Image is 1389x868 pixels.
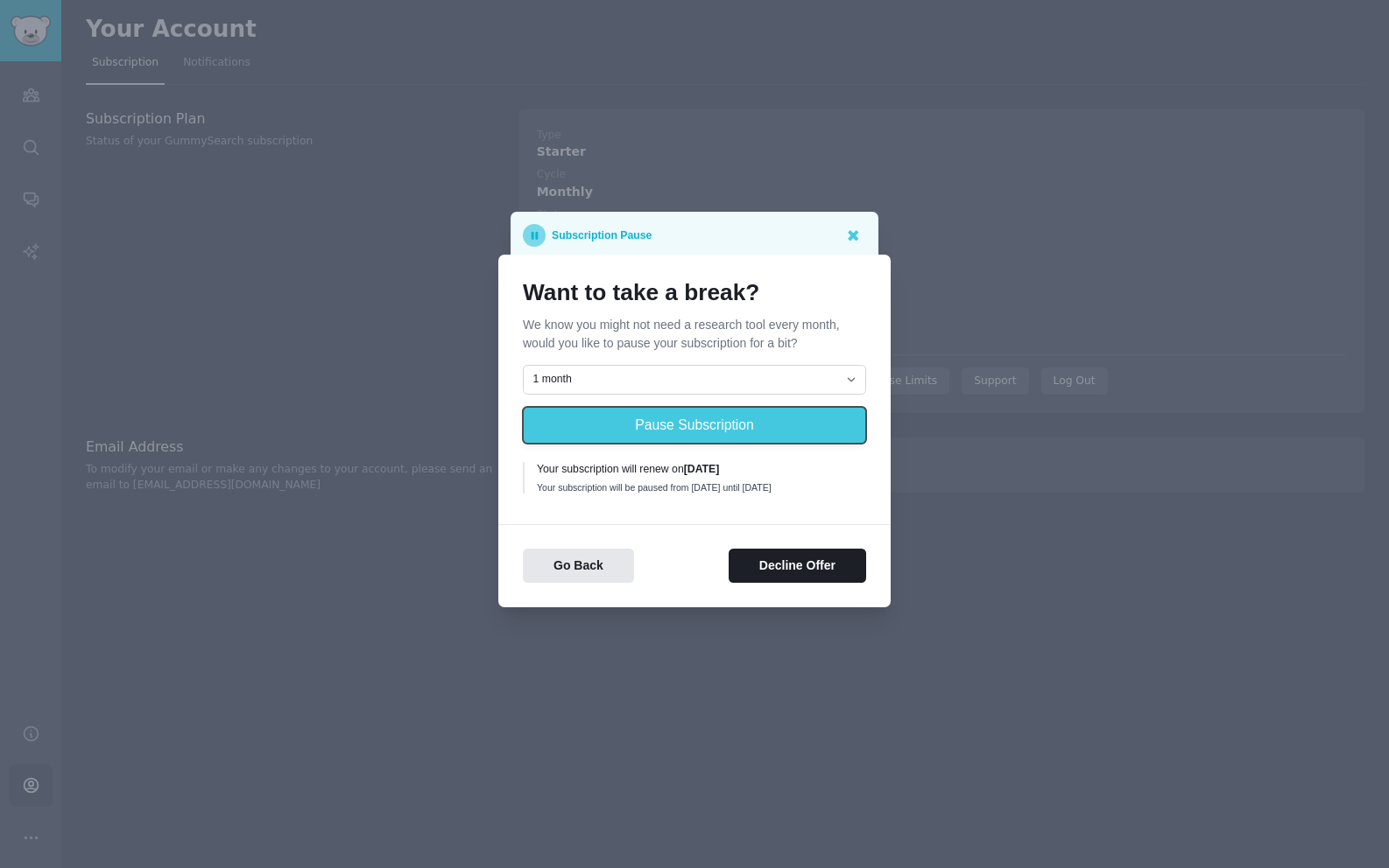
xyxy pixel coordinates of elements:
button: Go Back [523,549,634,583]
div: Your subscription will renew on [537,462,854,478]
button: Decline Offer [729,549,866,583]
button: Pause Subscription [523,407,866,444]
p: Subscription Pause [552,224,652,247]
div: Your subscription will be paused from [DATE] until [DATE] [537,481,854,493]
h1: Want to take a break? [523,279,866,307]
b: [DATE] [684,463,720,475]
p: We know you might not need a research tool every month, would you like to pause your subscription... [523,316,866,353]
